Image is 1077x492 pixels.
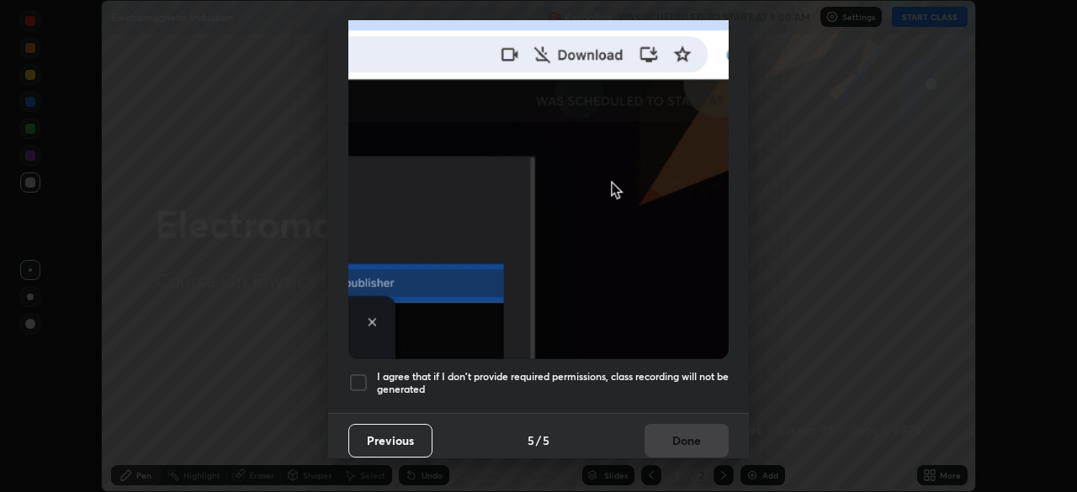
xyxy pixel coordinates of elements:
h4: 5 [543,431,549,449]
h4: 5 [528,431,534,449]
button: Previous [348,424,432,458]
h4: / [536,431,541,449]
h5: I agree that if I don't provide required permissions, class recording will not be generated [377,370,729,396]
